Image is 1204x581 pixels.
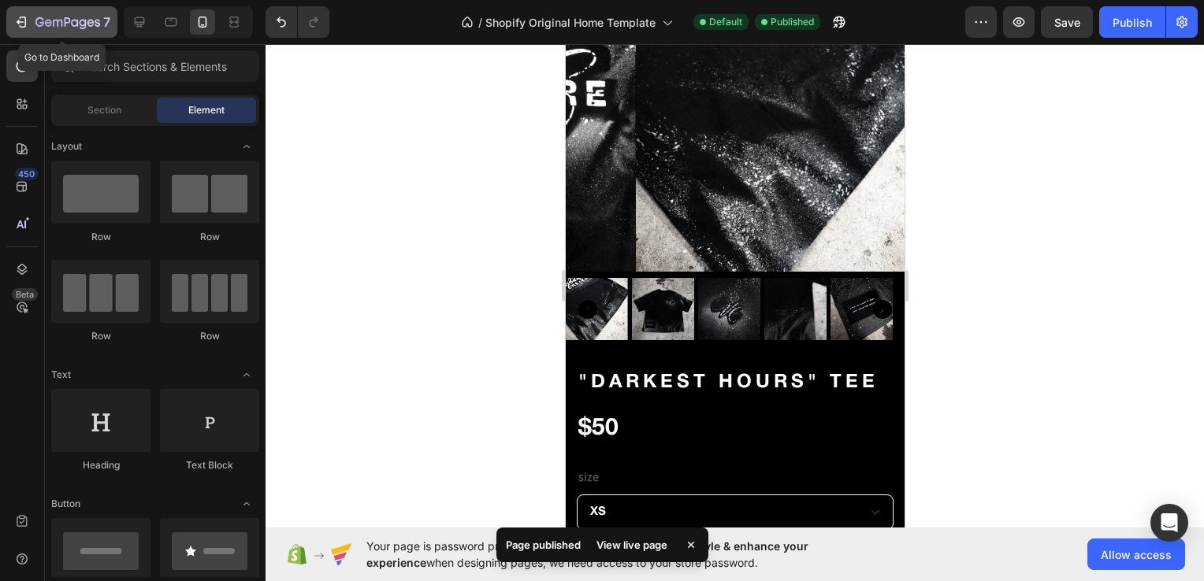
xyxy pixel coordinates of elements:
input: Search Sections & Elements [51,50,259,82]
span: Element [188,103,225,117]
button: Allow access [1087,538,1185,570]
span: Button [51,497,80,511]
span: Toggle open [234,134,259,159]
div: View live page [587,534,677,556]
span: Default [709,15,742,29]
span: Toggle open [234,362,259,387]
div: Open Intercom Messenger [1150,504,1188,542]
div: Row [51,329,150,343]
span: / [478,14,482,31]
span: Your page is password protected. To when designing pages, we need access to your store password. [366,538,870,571]
div: Beta [12,288,38,301]
button: 7 [6,6,117,38]
div: 450 [15,168,38,180]
span: Published [771,15,814,29]
p: 7 [103,13,110,31]
button: Publish [1099,6,1165,38]
div: Heading [51,458,150,472]
span: Section [87,103,121,117]
div: Row [51,230,150,244]
span: Allow access [1101,546,1172,563]
p: Page published [506,537,581,553]
span: Text [51,368,71,382]
div: Row [160,329,259,343]
span: Toggle open [234,491,259,516]
button: Save [1041,6,1093,38]
iframe: Design area [566,44,905,527]
span: Shopify Original Home Template [485,14,656,31]
span: Layout [51,139,82,154]
div: Publish [1113,14,1152,31]
div: Row [160,230,259,244]
span: Save [1054,16,1080,29]
div: Undo/Redo [266,6,329,38]
div: Text Block [160,458,259,472]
